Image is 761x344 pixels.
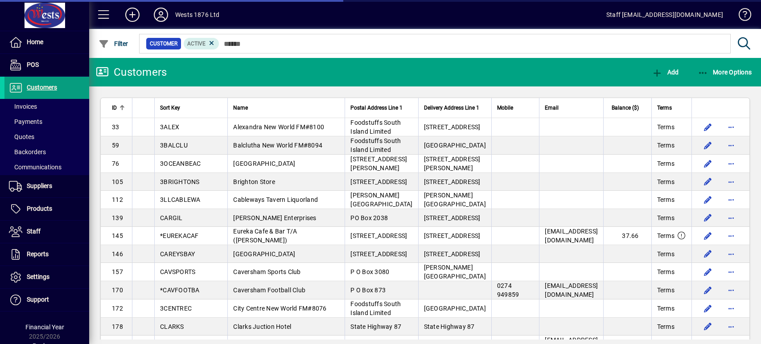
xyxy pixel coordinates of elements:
span: [STREET_ADDRESS] [424,250,481,258]
span: Support [27,296,49,303]
span: 157 [112,268,123,275]
span: 3BALCLU [160,142,188,149]
div: Balance ($) [609,103,647,113]
button: More options [724,247,738,261]
mat-chip: Activation Status: Active [184,38,219,49]
span: 178 [112,323,123,330]
span: 112 [112,196,123,203]
span: [GEOGRAPHIC_DATA] [424,305,486,312]
a: Products [4,198,89,220]
span: CAVSPORTS [160,268,195,275]
span: Alexandra New World FM#8100 [233,123,324,131]
button: Edit [701,319,715,334]
a: Payments [4,114,89,129]
span: City Centre New World FM#8076 [233,305,326,312]
span: Reports [27,250,49,258]
span: *EUREKACAF [160,232,199,239]
span: Terms [657,231,675,240]
button: Edit [701,229,715,243]
span: [STREET_ADDRESS][PERSON_NAME] [350,156,407,172]
span: 172 [112,305,123,312]
span: [GEOGRAPHIC_DATA] [424,142,486,149]
a: Support [4,289,89,311]
span: [STREET_ADDRESS] [350,250,407,258]
span: [STREET_ADDRESS] [424,232,481,239]
a: Quotes [4,129,89,144]
span: 0274 949859 [497,282,519,298]
span: [EMAIL_ADDRESS][DOMAIN_NAME] [545,228,598,244]
button: Profile [147,7,175,23]
div: Mobile [497,103,534,113]
span: Terms [657,195,675,204]
span: Financial Year [25,324,64,331]
span: [STREET_ADDRESS] [424,178,481,185]
div: Name [233,103,339,113]
span: 3LLCABLEWA [160,196,201,203]
span: Backorders [9,148,46,156]
button: Edit [701,120,715,134]
span: Communications [9,164,62,171]
span: CAREYSBAY [160,250,195,258]
span: Foodstuffs South Island Limited [350,119,401,135]
span: [GEOGRAPHIC_DATA] [233,160,295,167]
span: [PERSON_NAME][GEOGRAPHIC_DATA] [424,192,486,208]
span: Staff [27,228,41,235]
span: 33 [112,123,119,131]
button: More Options [695,64,754,80]
div: Staff [EMAIL_ADDRESS][DOMAIN_NAME] [606,8,723,22]
span: [STREET_ADDRESS] [350,178,407,185]
a: Settings [4,266,89,288]
button: Add [650,64,681,80]
a: Backorders [4,144,89,160]
button: Edit [701,175,715,189]
button: Edit [701,301,715,315]
a: POS [4,54,89,76]
a: Knowledge Base [732,2,750,31]
span: Postal Address Line 1 [350,103,403,113]
span: Home [27,38,43,45]
span: POS [27,61,39,68]
button: Edit [701,138,715,152]
span: 3ALEX [160,123,179,131]
span: 145 [112,232,123,239]
button: Add [118,7,147,23]
button: More options [724,319,738,334]
button: More options [724,138,738,152]
div: Email [545,103,598,113]
td: 37.66 [603,227,651,245]
span: CLARKS [160,323,184,330]
span: 3BRIGHTONS [160,178,200,185]
span: PO Box 2038 [350,214,388,221]
span: Filter [99,40,128,47]
span: Invoices [9,103,37,110]
span: Terms [657,141,675,150]
span: Terms [657,322,675,331]
span: Quotes [9,133,34,140]
button: Edit [701,156,715,171]
span: 146 [112,250,123,258]
span: Terms [657,177,675,186]
button: More options [724,283,738,297]
span: 59 [112,142,119,149]
span: Active [187,41,206,47]
span: 3OCEANBEAC [160,160,201,167]
span: P O Box 873 [350,287,386,294]
span: State Highway 87 [350,323,401,330]
span: Balance ($) [612,103,639,113]
button: Edit [701,192,715,207]
a: Communications [4,160,89,175]
button: More options [724,120,738,134]
span: [STREET_ADDRESS] [350,232,407,239]
button: More options [724,175,738,189]
button: More options [724,229,738,243]
div: ID [112,103,127,113]
button: Edit [701,265,715,279]
span: [PERSON_NAME] Enterprises [233,214,316,221]
div: Customers [96,65,167,79]
span: Terms [657,286,675,295]
div: Wests 1876 Ltd [175,8,219,22]
span: Caversham Sports Club [233,268,300,275]
span: [STREET_ADDRESS] [424,123,481,131]
span: [EMAIL_ADDRESS][DOMAIN_NAME] [545,282,598,298]
span: P O Box 3080 [350,268,389,275]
